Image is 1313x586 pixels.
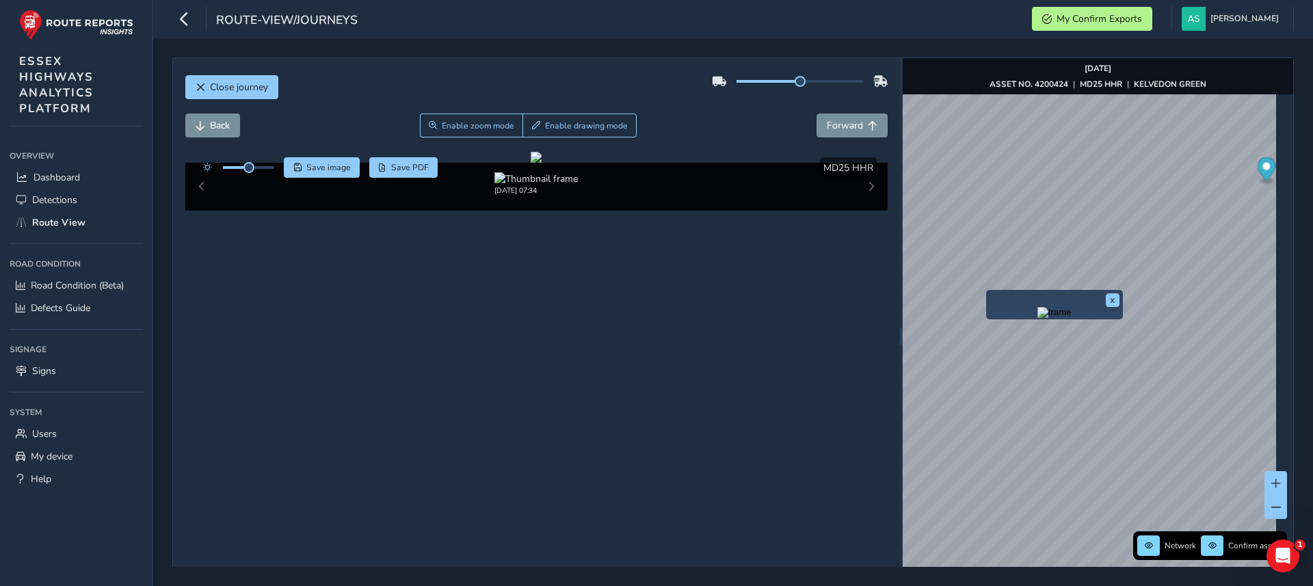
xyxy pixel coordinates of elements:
[1037,307,1072,318] img: frame
[1165,540,1196,551] span: Network
[10,146,143,166] div: Overview
[1085,63,1111,74] strong: [DATE]
[990,79,1206,90] div: | |
[34,171,80,184] span: Dashboard
[391,162,429,173] span: Save PDF
[827,119,863,132] span: Forward
[10,468,143,490] a: Help
[1134,79,1206,90] strong: KELVEDON GREEN
[817,114,888,137] button: Forward
[522,114,637,137] button: Draw
[10,166,143,189] a: Dashboard
[19,10,133,40] img: rr logo
[823,161,873,174] span: MD25 HHR
[442,120,514,131] span: Enable zoom mode
[10,254,143,274] div: Road Condition
[1266,540,1299,572] iframe: Intercom live chat
[31,450,72,463] span: My device
[31,472,51,485] span: Help
[545,120,628,131] span: Enable drawing mode
[1106,293,1119,307] button: x
[10,274,143,297] a: Road Condition (Beta)
[1032,7,1152,31] button: My Confirm Exports
[1080,79,1122,90] strong: MD25 HHR
[1182,7,1284,31] button: [PERSON_NAME]
[990,79,1068,90] strong: ASSET NO. 4200424
[216,12,358,31] span: route-view/journeys
[32,427,57,440] span: Users
[1295,540,1305,550] span: 1
[10,360,143,382] a: Signs
[1182,7,1206,31] img: diamond-layout
[420,114,523,137] button: Zoom
[32,194,77,207] span: Detections
[10,402,143,423] div: System
[10,339,143,360] div: Signage
[10,445,143,468] a: My device
[1057,12,1142,25] span: My Confirm Exports
[10,297,143,319] a: Defects Guide
[185,114,240,137] button: Back
[210,81,268,94] span: Close journey
[369,157,438,178] button: PDF
[1228,540,1283,551] span: Confirm assets
[32,216,85,229] span: Route View
[32,364,56,377] span: Signs
[10,211,143,234] a: Route View
[10,189,143,211] a: Detections
[210,119,230,132] span: Back
[306,162,351,173] span: Save image
[494,185,578,196] div: [DATE] 07:34
[494,172,578,185] img: Thumbnail frame
[1210,7,1279,31] span: [PERSON_NAME]
[284,157,360,178] button: Save
[1257,157,1275,185] div: Map marker
[31,302,90,315] span: Defects Guide
[19,53,94,116] span: ESSEX HIGHWAYS ANALYTICS PLATFORM
[990,307,1119,316] button: Preview frame
[185,75,278,99] button: Close journey
[31,279,124,292] span: Road Condition (Beta)
[10,423,143,445] a: Users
